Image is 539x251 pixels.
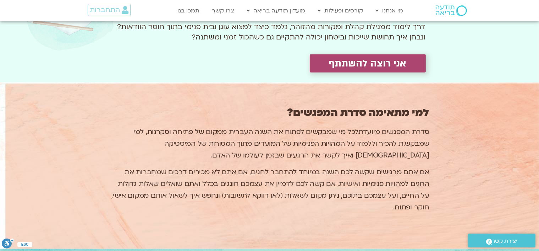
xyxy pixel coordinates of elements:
a: יצירת קשר [468,234,535,247]
a: צרו קשר [208,4,238,17]
a: קורסים ופעילות [314,4,367,17]
a: אני רוצה להשתתף [310,54,426,73]
h2: למי מתאימה סדרת המפגשים? [110,103,429,123]
span: לכל מי שמבקשים לפתוח את השנה העברית ממקום של פתיחה וסקרנות, למי שמבקש.ת להכיר וללמוד על המהויות ה... [133,127,429,160]
span: התחברות [90,6,120,14]
a: מועדון תודעה בריאה [243,4,309,17]
p: סדרת המפגשים מיועדת [110,126,429,161]
img: תודעה בריאה [436,5,467,16]
a: מי אנחנו [372,4,407,17]
span: יצירת קשר [492,236,518,246]
p: דרך לימוד ממגילת קהלת ומקורות מהזוהר, נלמד כיצד למצוא עוגן ובית פנימי בתוך חוסר הוודאות? ונבחן אי... [114,11,426,42]
a: תמכו בנו [174,4,203,17]
a: התחברות [88,4,131,16]
span: אם אתם מרגישים שקשה לכם השנה במיוחד להתחבר לחגים, אם אתם לא מכירים דרכים שמחברות את החגים למהויות... [111,167,429,212]
span: אני רוצה להשתתף [329,58,406,69]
